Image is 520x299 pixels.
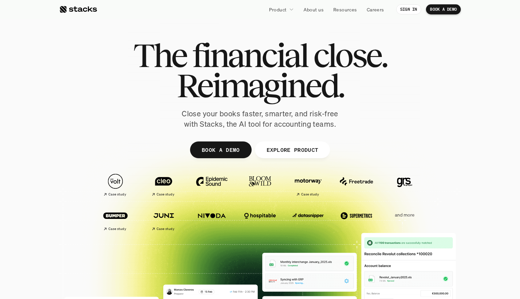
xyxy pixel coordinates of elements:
h2: Case study [108,192,126,196]
a: Resources [329,3,361,15]
a: Case study [95,204,136,234]
p: Close your books faster, smarter, and risk-free with Stacks, the AI tool for accounting teams. [176,109,344,129]
p: BOOK A DEMO [202,145,240,155]
a: EXPLORE PRODUCT [255,141,330,158]
p: Careers [367,6,384,13]
p: Product [269,6,287,13]
a: BOOK A DEMO [426,4,461,14]
h2: Case study [108,227,126,231]
a: SIGN IN [396,4,421,14]
h2: Case study [157,227,174,231]
p: SIGN IN [400,7,417,12]
a: Case study [143,204,184,234]
span: The [133,40,186,70]
p: Resources [333,6,357,13]
a: Case study [287,170,329,199]
a: BOOK A DEMO [190,141,252,158]
p: and more [384,212,425,218]
a: Careers [363,3,388,15]
span: close. [313,40,387,70]
span: financial [192,40,308,70]
a: Case study [143,170,184,199]
a: Case study [95,170,136,199]
a: About us [299,3,328,15]
h2: Case study [301,192,319,196]
h2: Case study [157,192,174,196]
p: BOOK A DEMO [430,7,457,12]
p: About us [304,6,324,13]
span: Reimagined. [177,70,344,101]
p: EXPLORE PRODUCT [266,145,318,155]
